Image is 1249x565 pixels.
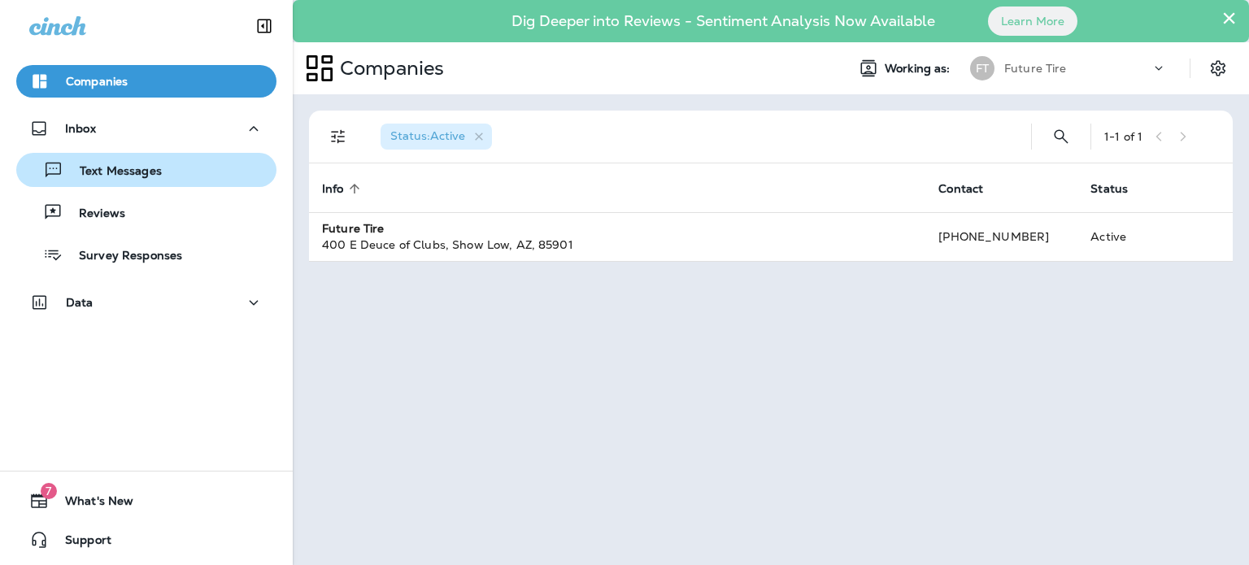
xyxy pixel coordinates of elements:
span: Status : Active [390,128,465,143]
span: 7 [41,483,57,499]
td: [PHONE_NUMBER] [925,212,1077,261]
p: Companies [66,75,128,88]
td: Active [1077,212,1171,261]
button: Filters [322,120,355,153]
div: Status:Active [381,124,492,150]
button: 7What's New [16,485,276,517]
span: Status [1090,181,1149,196]
p: Future Tire [1004,62,1067,75]
div: 400 E Deuce of Clubs , Show Low , AZ , 85901 [322,237,912,253]
p: Reviews [63,206,125,222]
button: Support [16,524,276,556]
p: Text Messages [63,164,162,180]
button: Close [1221,5,1237,31]
button: Reviews [16,195,276,229]
span: Working as: [885,62,954,76]
p: Dig Deeper into Reviews - Sentiment Analysis Now Available [464,19,982,24]
button: Settings [1203,54,1233,83]
button: Search Companies [1045,120,1077,153]
strong: Future Tire [322,221,385,236]
span: Info [322,181,365,196]
button: Inbox [16,112,276,145]
span: Contact [938,182,983,196]
div: 1 - 1 of 1 [1104,130,1142,143]
span: Info [322,182,344,196]
span: Contact [938,181,1004,196]
button: Companies [16,65,276,98]
button: Text Messages [16,153,276,187]
span: Status [1090,182,1128,196]
p: Inbox [65,122,96,135]
div: FT [970,56,994,80]
button: Survey Responses [16,237,276,272]
span: What's New [49,494,133,514]
button: Learn More [988,7,1077,36]
button: Data [16,286,276,319]
p: Data [66,296,94,309]
button: Collapse Sidebar [242,10,287,42]
p: Survey Responses [63,249,182,264]
p: Companies [333,56,444,80]
span: Support [49,533,111,553]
